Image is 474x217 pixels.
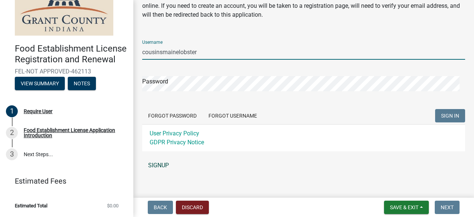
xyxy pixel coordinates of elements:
[176,201,209,214] button: Discard
[15,43,127,65] h4: Food Establishment License Registration and Renewal
[68,81,96,87] wm-modal-confirm: Notes
[24,109,53,114] div: Require User
[6,105,18,117] div: 1
[203,109,263,122] button: Forgot Username
[6,174,121,188] a: Estimated Fees
[6,148,18,160] div: 3
[6,127,18,139] div: 2
[441,204,454,210] span: Next
[68,77,96,90] button: Notes
[441,113,459,119] span: SIGN IN
[15,203,47,208] span: Estimated Total
[15,68,118,75] span: FEL-NOT APPROVED-462113
[390,204,418,210] span: Save & Exit
[150,139,204,146] a: GDPR Privacy Notice
[142,158,465,173] a: SIGNUP
[154,204,167,210] span: Back
[107,203,118,208] span: $0.00
[435,109,465,122] button: SIGN IN
[142,109,203,122] button: Forgot Password
[150,130,199,137] a: User Privacy Policy
[384,201,429,214] button: Save & Exit
[15,81,65,87] wm-modal-confirm: Summary
[24,128,121,138] div: Food Establishment License Application Introduction
[435,201,460,214] button: Next
[15,77,65,90] button: View Summary
[148,201,173,214] button: Back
